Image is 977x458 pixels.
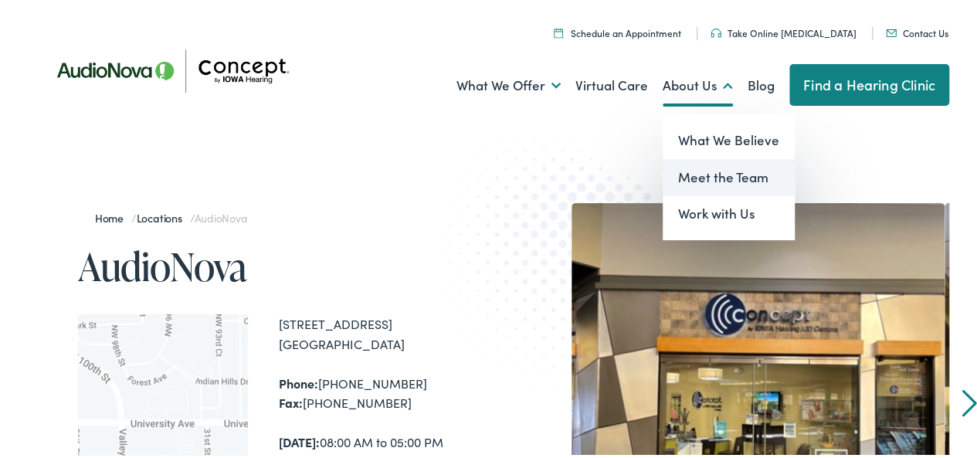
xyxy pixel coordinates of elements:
[194,208,246,223] span: AudioNova
[886,27,897,35] img: utility icon
[663,55,733,112] a: About Us
[554,25,563,36] img: A calendar icon to schedule an appointment at Concept by Iowa Hearing.
[279,312,494,351] div: [STREET_ADDRESS] [GEOGRAPHIC_DATA]
[711,24,857,37] a: Take Online [MEDICAL_DATA]
[95,208,131,223] a: Home
[554,24,681,37] a: Schedule an Appointment
[789,62,949,103] a: Find a Hearing Clinic
[886,24,948,37] a: Contact Us
[279,372,318,389] strong: Phone:
[575,55,648,112] a: Virtual Care
[279,371,494,411] div: [PHONE_NUMBER] [PHONE_NUMBER]
[279,392,303,409] strong: Fax:
[95,208,247,223] span: / /
[663,120,795,157] a: What We Believe
[279,431,320,448] strong: [DATE]:
[137,208,190,223] a: Locations
[78,243,494,285] h1: AudioNova
[748,55,775,112] a: Blog
[456,55,561,112] a: What We Offer
[663,157,795,194] a: Meet the Team
[663,193,795,230] a: Work with Us
[711,26,721,36] img: utility icon
[962,387,976,415] a: Next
